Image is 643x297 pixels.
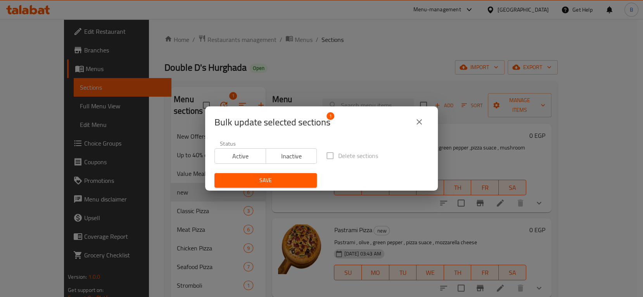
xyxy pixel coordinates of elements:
span: 1 [327,112,334,120]
span: Save [221,175,311,185]
button: Active [214,148,266,164]
span: Delete sections [338,151,378,160]
span: Bulk update selected sections [214,116,330,129]
button: Inactive [266,148,317,164]
button: Save [214,173,317,188]
span: Inactive [269,151,314,162]
button: close [410,113,429,131]
span: Active [218,151,263,162]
